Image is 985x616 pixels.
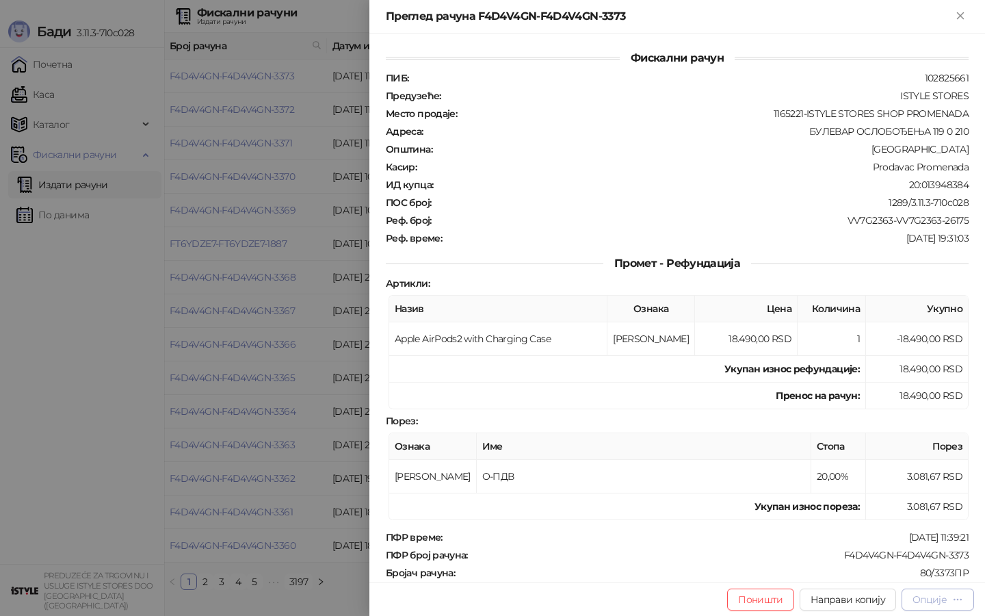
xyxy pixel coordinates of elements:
strong: Место продаје : [386,107,457,120]
th: Стопа [811,433,866,460]
button: Close [952,8,969,25]
th: Име [477,433,811,460]
td: 18.490,00 RSD [866,383,969,409]
td: [PERSON_NAME] [389,460,477,493]
span: Фискални рачун [620,51,735,64]
td: Apple AirPods2 with Charging Case [389,322,607,356]
strong: ПОС број : [386,196,431,209]
th: Количина [798,296,866,322]
button: Направи копију [800,589,896,611]
td: 3.081,67 RSD [866,493,969,520]
div: [DATE] 19:31:03 [443,232,970,244]
strong: ПФР број рачуна : [386,549,468,561]
div: F4D4V4GN-F4D4V4GN-3373 [469,549,970,561]
div: [GEOGRAPHIC_DATA] [434,143,970,155]
th: Назив [389,296,607,322]
th: Укупно [866,296,969,322]
td: О-ПДВ [477,460,811,493]
strong: Предузеће : [386,90,441,102]
div: 20:013948384 [434,179,970,191]
th: Ознака [389,433,477,460]
td: -18.490,00 RSD [866,322,969,356]
strong: Порез : [386,415,417,427]
span: Направи копију [811,593,885,606]
button: Поништи [727,589,794,611]
strong: Реф. број : [386,214,432,227]
td: 1 [798,322,866,356]
strong: Касир : [386,161,417,173]
td: 20,00% [811,460,866,493]
strong: Укупан износ пореза: [754,500,860,513]
strong: Укупан износ рефундације : [724,363,860,375]
div: 1289/3.11.3-710c028 [432,196,970,209]
strong: Бројач рачуна : [386,567,455,579]
strong: Реф. време : [386,232,442,244]
div: VV7G2363-VV7G2363-26175 [433,214,970,227]
td: 18.490,00 RSD [695,322,798,356]
div: Prodavac Promenada [418,161,970,173]
strong: Адреса : [386,125,423,138]
td: 3.081,67 RSD [866,460,969,493]
th: Порез [866,433,969,460]
th: Ознака [607,296,695,322]
strong: ПФР време : [386,531,443,543]
div: БУЛЕВАР ОСЛОБОЂЕЊА 119 0 210 [425,125,970,138]
strong: Пренос на рачун : [776,389,860,402]
button: Опције [902,589,974,611]
strong: ИД купца : [386,179,433,191]
div: 102825661 [410,72,970,84]
strong: ПИБ : [386,72,408,84]
td: [PERSON_NAME] [607,322,695,356]
div: Преглед рачуна F4D4V4GN-F4D4V4GN-3373 [386,8,952,25]
span: Промет - Рефундација [603,257,751,270]
div: [DATE] 11:39:21 [444,531,970,543]
div: 1165221-ISTYLE STORES SHOP PROMENADA [458,107,970,120]
td: 18.490,00 RSD [866,356,969,383]
div: Опције [912,593,947,606]
div: 80/3373ПР [456,567,970,579]
strong: Општина : [386,143,432,155]
th: Цена [695,296,798,322]
div: ISTYLE STORES [443,90,970,102]
strong: Артикли : [386,277,430,290]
